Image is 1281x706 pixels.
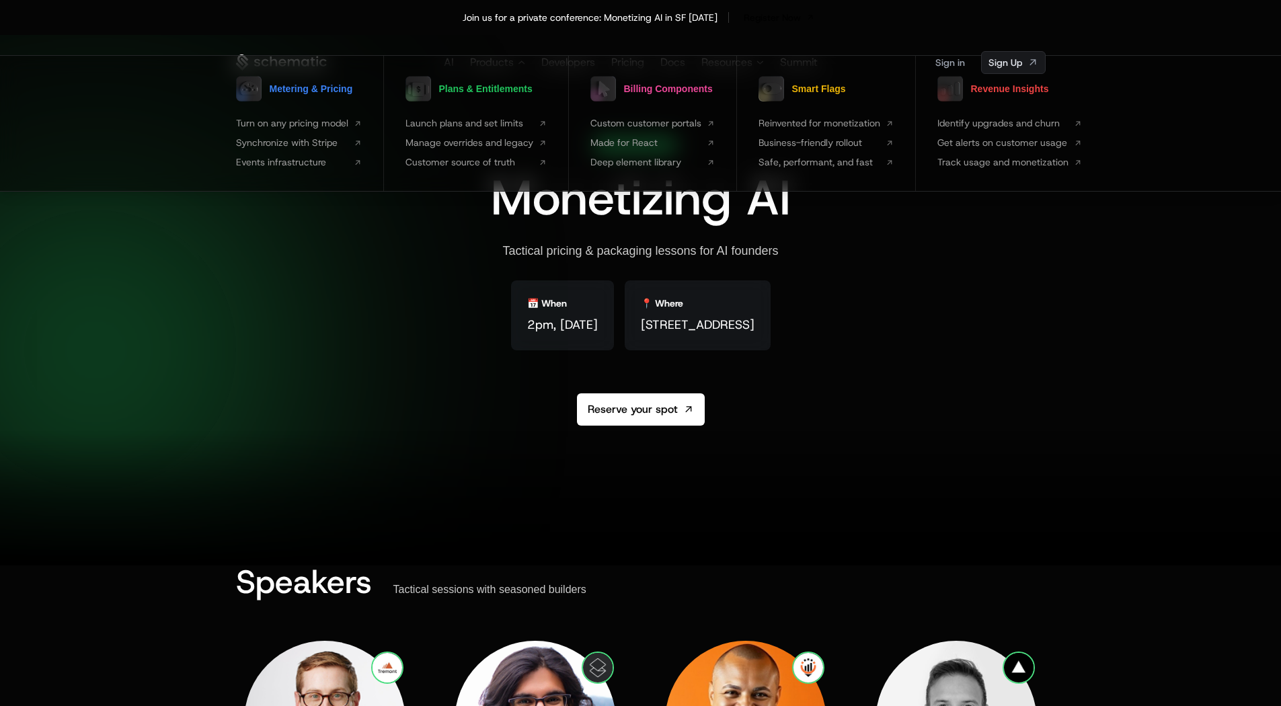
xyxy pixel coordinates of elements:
[641,297,683,310] div: 📍 Where
[405,116,547,130] a: Launch plans and set limits
[937,72,1049,106] a: Revenue Insights
[624,84,713,93] span: Billing Components
[937,155,1069,169] span: Track usage and monetization
[439,84,533,93] span: Plans & Entitlements
[470,54,514,71] span: Products
[701,54,752,71] span: Resources
[792,652,824,684] img: Pricing I/O
[236,136,348,150] span: Synchronize with Stripe
[590,116,715,130] a: Custom customer portals
[759,72,846,106] a: Smart Flags
[937,116,1082,130] a: Identify upgrades and churn
[759,136,880,150] span: Business-friendly rollout
[236,116,362,130] a: Turn on any pricing model
[590,155,701,169] span: Deep element library
[590,136,715,150] a: Made for React
[1003,652,1035,684] img: Vercel
[988,56,1022,69] span: Sign Up
[740,8,818,27] a: [object Object]
[405,72,533,106] a: Plans & Entitlements
[759,155,894,169] a: Safe, performant, and fast
[371,652,403,684] img: Growth Unhinged and Tremont VC
[937,155,1082,169] a: Track usage and monetization
[759,136,894,150] a: Business-friendly rollout
[463,11,717,24] div: Join us for a private conference: Monetizing AI in SF [DATE]
[641,315,754,334] span: [STREET_ADDRESS]
[937,136,1082,150] a: Get alerts on customer usage
[405,136,533,150] span: Manage overrides and legacy
[236,116,348,130] span: Turn on any pricing model
[577,393,705,426] a: Reserve your spot
[759,116,880,130] span: Reinvented for monetization
[527,297,567,310] div: 📅 When
[405,155,547,169] a: Customer source of truth
[236,155,348,169] span: Events infrastructure
[393,583,586,596] div: Tactical sessions with seasoned builders
[582,652,614,684] img: Clay, Superhuman, GPT Zero & more
[744,11,801,24] span: Register Now
[590,155,715,169] a: Deep element library
[491,165,791,230] span: Monetizing AI
[502,243,778,259] div: Tactical pricing & packaging lessons for AI founders
[236,155,362,169] a: Events infrastructure
[405,155,533,169] span: Customer source of truth
[236,72,353,106] a: Metering & Pricing
[971,84,1049,93] span: Revenue Insights
[937,116,1069,130] span: Identify upgrades and churn
[236,560,372,603] span: Speakers
[937,136,1069,150] span: Get alerts on customer usage
[981,51,1046,74] a: [object Object]
[590,136,701,150] span: Made for React
[405,136,547,150] a: Manage overrides and legacy
[405,116,533,130] span: Launch plans and set limits
[236,136,362,150] a: Synchronize with Stripe
[527,315,598,334] span: 2pm, [DATE]
[270,84,353,93] span: Metering & Pricing
[759,116,894,130] a: Reinvented for monetization
[590,116,701,130] span: Custom customer portals
[759,155,880,169] span: Safe, performant, and fast
[792,84,846,93] span: Smart Flags
[590,72,713,106] a: Billing Components
[935,52,965,73] a: Sign in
